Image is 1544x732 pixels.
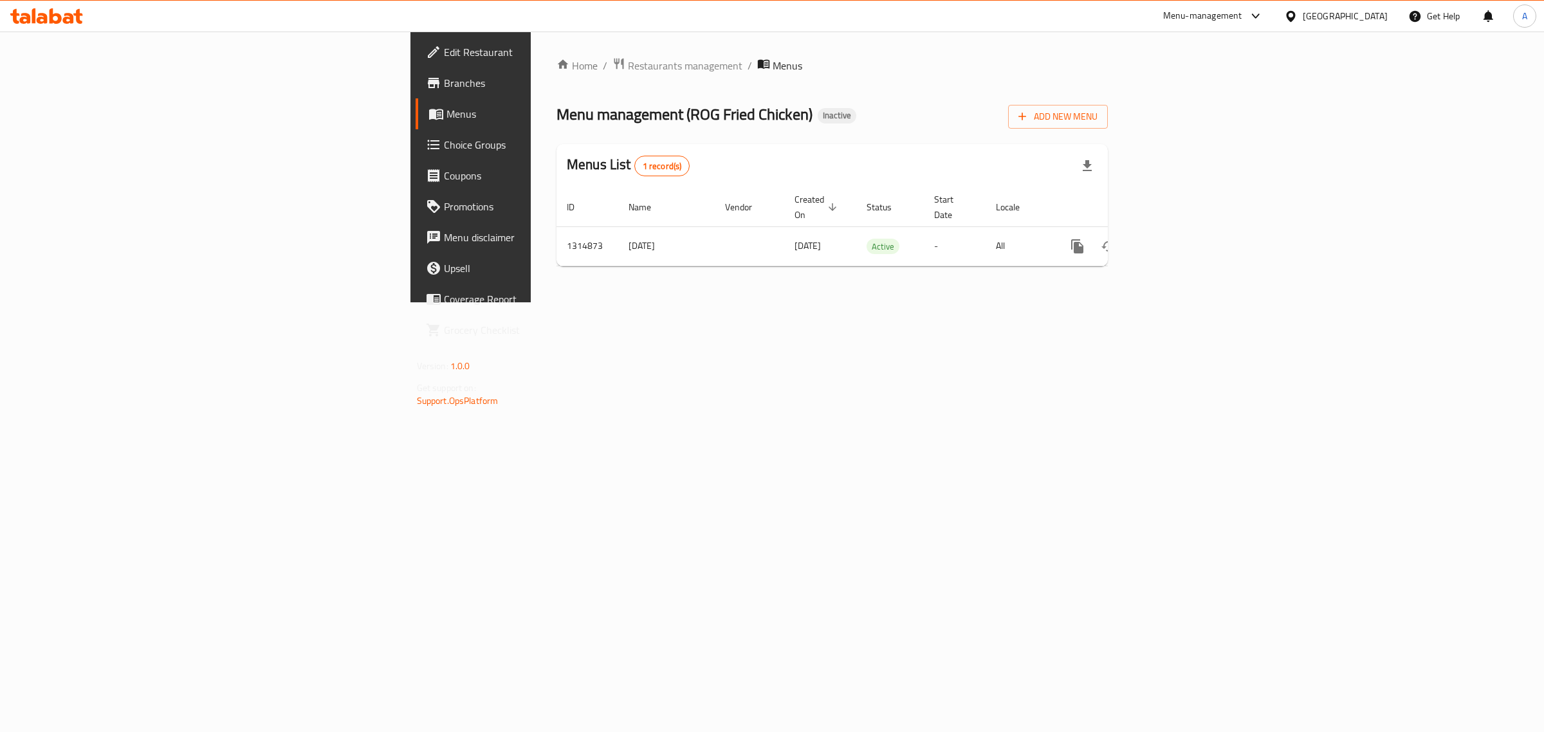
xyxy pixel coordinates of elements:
[795,237,821,254] span: [DATE]
[416,68,668,98] a: Branches
[1093,231,1124,262] button: Change Status
[635,160,690,172] span: 1 record(s)
[556,100,813,129] span: Menu management ( ROG Fried Chicken )
[1163,8,1242,24] div: Menu-management
[725,199,769,215] span: Vendor
[444,75,658,91] span: Branches
[795,192,841,223] span: Created On
[444,230,658,245] span: Menu disclaimer
[556,57,1108,74] nav: breadcrumb
[1052,188,1196,227] th: Actions
[986,226,1052,266] td: All
[556,188,1196,266] table: enhanced table
[1072,151,1103,181] div: Export file
[444,199,658,214] span: Promotions
[867,239,899,254] span: Active
[444,291,658,307] span: Coverage Report
[416,129,668,160] a: Choice Groups
[1008,105,1108,129] button: Add New Menu
[629,199,668,215] span: Name
[416,253,668,284] a: Upsell
[818,110,856,121] span: Inactive
[628,58,742,73] span: Restaurants management
[444,322,658,338] span: Grocery Checklist
[416,160,668,191] a: Coupons
[450,358,470,374] span: 1.0.0
[1522,9,1527,23] span: A
[634,156,690,176] div: Total records count
[934,192,970,223] span: Start Date
[567,199,591,215] span: ID
[444,168,658,183] span: Coupons
[924,226,986,266] td: -
[567,155,690,176] h2: Menus List
[1018,109,1098,125] span: Add New Menu
[446,106,658,122] span: Menus
[612,57,742,74] a: Restaurants management
[867,199,908,215] span: Status
[416,37,668,68] a: Edit Restaurant
[748,58,752,73] li: /
[818,108,856,124] div: Inactive
[1062,231,1093,262] button: more
[416,284,668,315] a: Coverage Report
[416,315,668,345] a: Grocery Checklist
[773,58,802,73] span: Menus
[417,358,448,374] span: Version:
[444,261,658,276] span: Upsell
[416,191,668,222] a: Promotions
[996,199,1036,215] span: Locale
[444,44,658,60] span: Edit Restaurant
[416,222,668,253] a: Menu disclaimer
[417,392,499,409] a: Support.OpsPlatform
[416,98,668,129] a: Menus
[417,380,476,396] span: Get support on:
[1303,9,1388,23] div: [GEOGRAPHIC_DATA]
[444,137,658,152] span: Choice Groups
